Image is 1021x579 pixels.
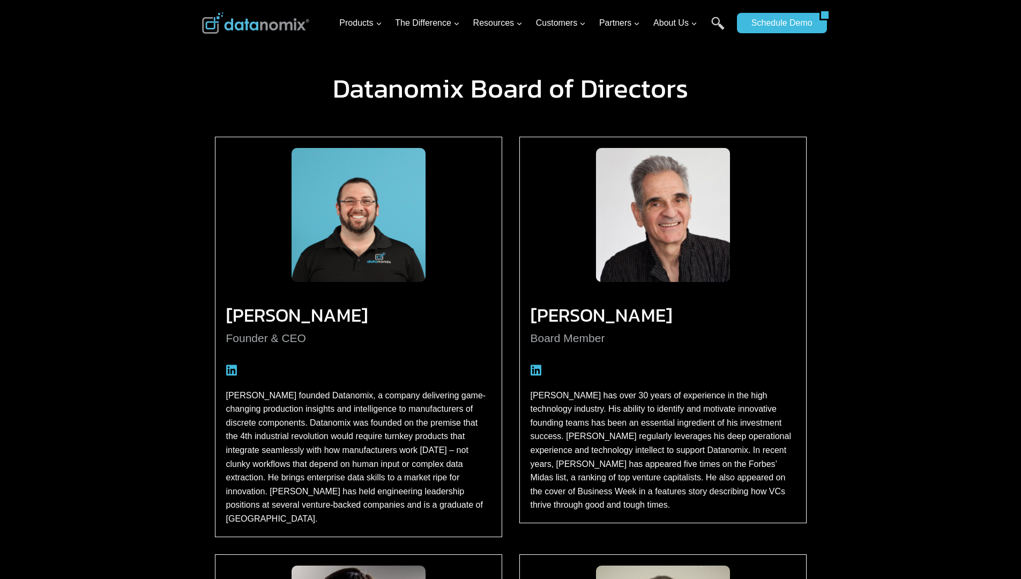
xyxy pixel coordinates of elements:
nav: Primary Navigation [335,6,732,41]
span: The Difference [395,16,460,30]
h3: [PERSON_NAME] [226,310,491,320]
a: Search [711,17,725,41]
p: Founder & CEO [226,329,491,347]
h1: Datanomix Board of Directors [202,75,819,102]
p: [PERSON_NAME] founded Datanomix, a company delivering game-changing production insights and intel... [226,389,491,526]
span: Partners [599,16,640,30]
h3: [PERSON_NAME] [531,310,795,320]
span: About Us [653,16,697,30]
span: Products [339,16,382,30]
img: Datanomix [202,12,309,34]
span: Customers [536,16,586,30]
span: Resources [473,16,523,30]
a: Schedule Demo [737,13,819,33]
p: Board Member [531,329,795,347]
p: [PERSON_NAME] has over 30 years of experience in the high technology industry. His ability to ide... [531,389,795,512]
